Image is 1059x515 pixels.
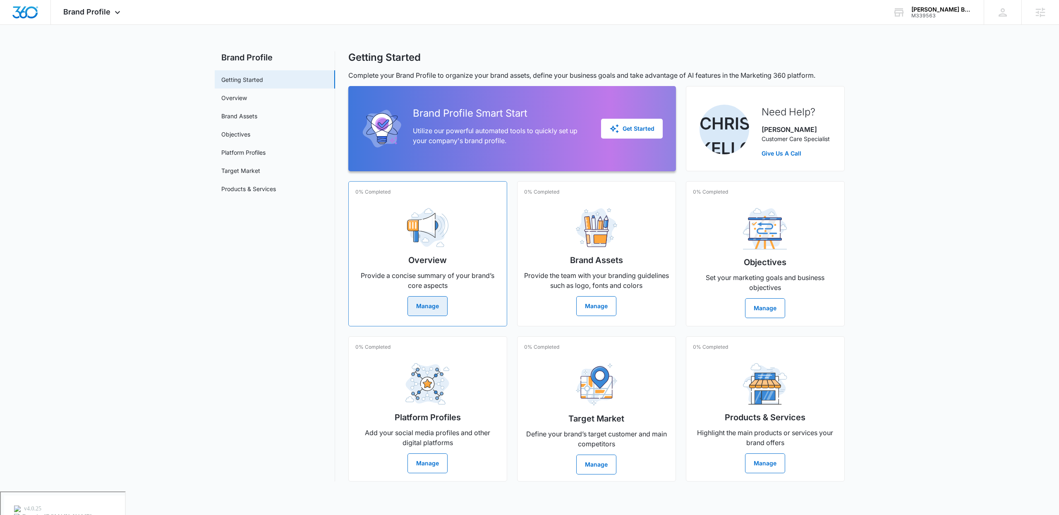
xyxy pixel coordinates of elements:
p: Set your marketing goals and business objectives [693,273,838,292]
h2: Brand Assets [570,254,623,266]
a: 0% CompletedObjectivesSet your marketing goals and business objectivesManage [686,181,845,326]
button: Get Started [601,119,663,139]
button: Manage [745,453,785,473]
p: 0% Completed [524,188,559,196]
img: tab_domain_overview_orange.svg [22,48,29,55]
h2: Platform Profiles [395,411,461,424]
a: Brand Assets [221,112,257,120]
div: account id [911,13,972,19]
a: Target Market [221,166,260,175]
p: Utilize our powerful automated tools to quickly set up your company's brand profile. [413,126,588,146]
img: logo_orange.svg [13,13,20,20]
div: Domain Overview [31,49,74,54]
a: 0% CompletedBrand AssetsProvide the team with your branding guidelines such as logo, fonts and co... [517,181,676,326]
h2: Brand Profile Smart Start [413,106,588,121]
a: 0% CompletedOverviewProvide a concise summary of your brand’s core aspectsManage [348,181,507,326]
p: 0% Completed [355,343,391,351]
p: 0% Completed [693,188,728,196]
h2: Need Help? [762,105,830,120]
div: v 4.0.25 [23,13,41,20]
p: Complete your Brand Profile to organize your brand assets, define your business goals and take ad... [348,70,845,80]
p: 0% Completed [524,343,559,351]
button: Manage [576,455,616,474]
div: Domain: [DOMAIN_NAME] [22,22,91,28]
a: Overview [221,93,247,102]
a: Products & Services [221,184,276,193]
span: Brand Profile [63,7,110,16]
div: Keywords by Traffic [91,49,139,54]
p: 0% Completed [355,188,391,196]
a: 0% CompletedProducts & ServicesHighlight the main products or services your brand offersManage [686,336,845,481]
a: Platform Profiles [221,148,266,157]
h2: Target Market [568,412,624,425]
img: tab_keywords_by_traffic_grey.svg [82,48,89,55]
button: Manage [745,298,785,318]
p: Provide the team with your branding guidelines such as logo, fonts and colors [524,271,669,290]
a: 0% CompletedTarget MarketDefine your brand’s target customer and main competitorsManage [517,336,676,481]
a: Give Us A Call [762,149,830,158]
p: Highlight the main products or services your brand offers [693,428,838,448]
h2: Brand Profile [215,51,335,64]
p: Define your brand’s target customer and main competitors [524,429,669,449]
a: 0% CompletedPlatform ProfilesAdd your social media profiles and other digital platformsManage [348,336,507,481]
img: website_grey.svg [13,22,20,28]
p: Customer Care Specialist [762,134,830,143]
a: Objectives [221,130,250,139]
h2: Objectives [744,256,786,268]
h2: Products & Services [725,411,805,424]
button: Manage [576,296,616,316]
a: Getting Started [221,75,263,84]
p: Provide a concise summary of your brand’s core aspects [355,271,500,290]
button: Manage [407,453,448,473]
div: account name [911,6,972,13]
img: Christian Kellogg [700,105,749,154]
h1: Getting Started [348,51,421,64]
p: [PERSON_NAME] [762,125,830,134]
h2: Overview [408,254,447,266]
p: 0% Completed [693,343,728,351]
p: Add your social media profiles and other digital platforms [355,428,500,448]
button: Manage [407,296,448,316]
div: Get Started [609,124,654,134]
